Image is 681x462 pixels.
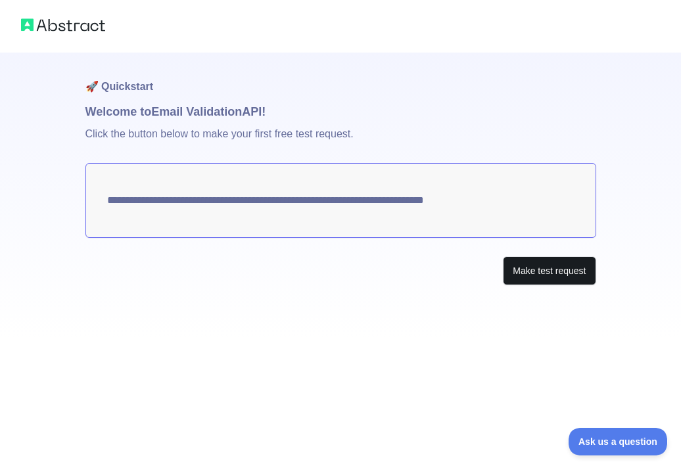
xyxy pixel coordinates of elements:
img: Abstract logo [21,16,105,34]
p: Click the button below to make your first free test request. [85,121,596,163]
iframe: Toggle Customer Support [569,428,668,455]
h1: 🚀 Quickstart [85,53,596,103]
button: Make test request [503,256,596,286]
h1: Welcome to Email Validation API! [85,103,596,121]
